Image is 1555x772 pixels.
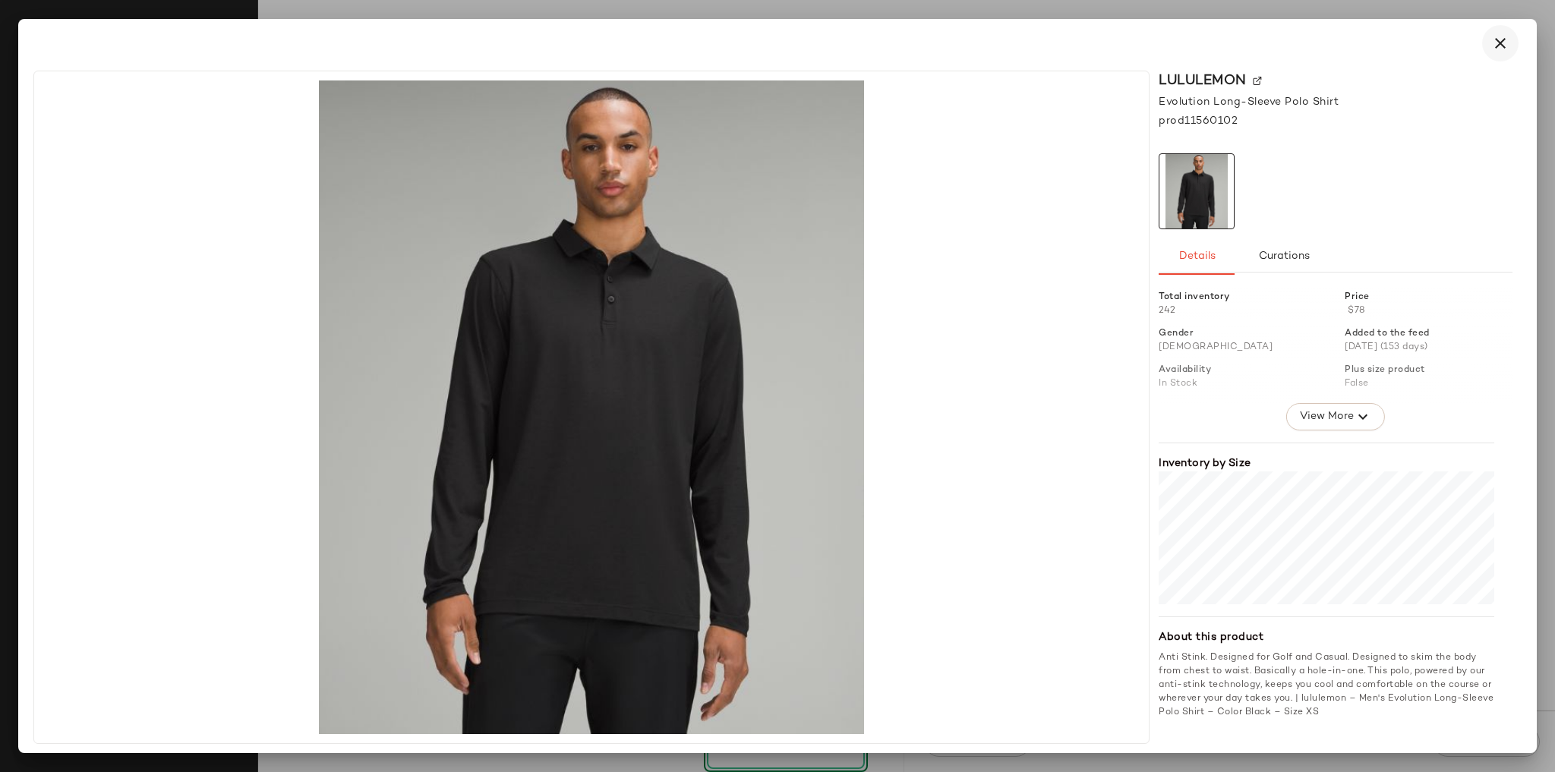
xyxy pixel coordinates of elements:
[1159,154,1234,228] img: LM3EQIS_0001_1
[43,80,1140,734] img: LM3EQIS_0001_1
[1159,651,1494,720] div: Anti Stink. Designed for Golf and Casual. Designed to skim the body from chest to waist. Basicall...
[1159,629,1494,645] div: About this product
[1178,251,1215,263] span: Details
[1253,77,1262,86] img: svg%3e
[1159,94,1339,110] span: Evolution Long-Sleeve Polo Shirt
[1159,71,1247,91] span: lululemon
[1299,408,1354,426] span: View More
[1159,113,1238,129] span: prod11560102
[1159,455,1494,471] div: Inventory by Size
[1258,251,1310,263] span: Curations
[1286,403,1385,430] button: View More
